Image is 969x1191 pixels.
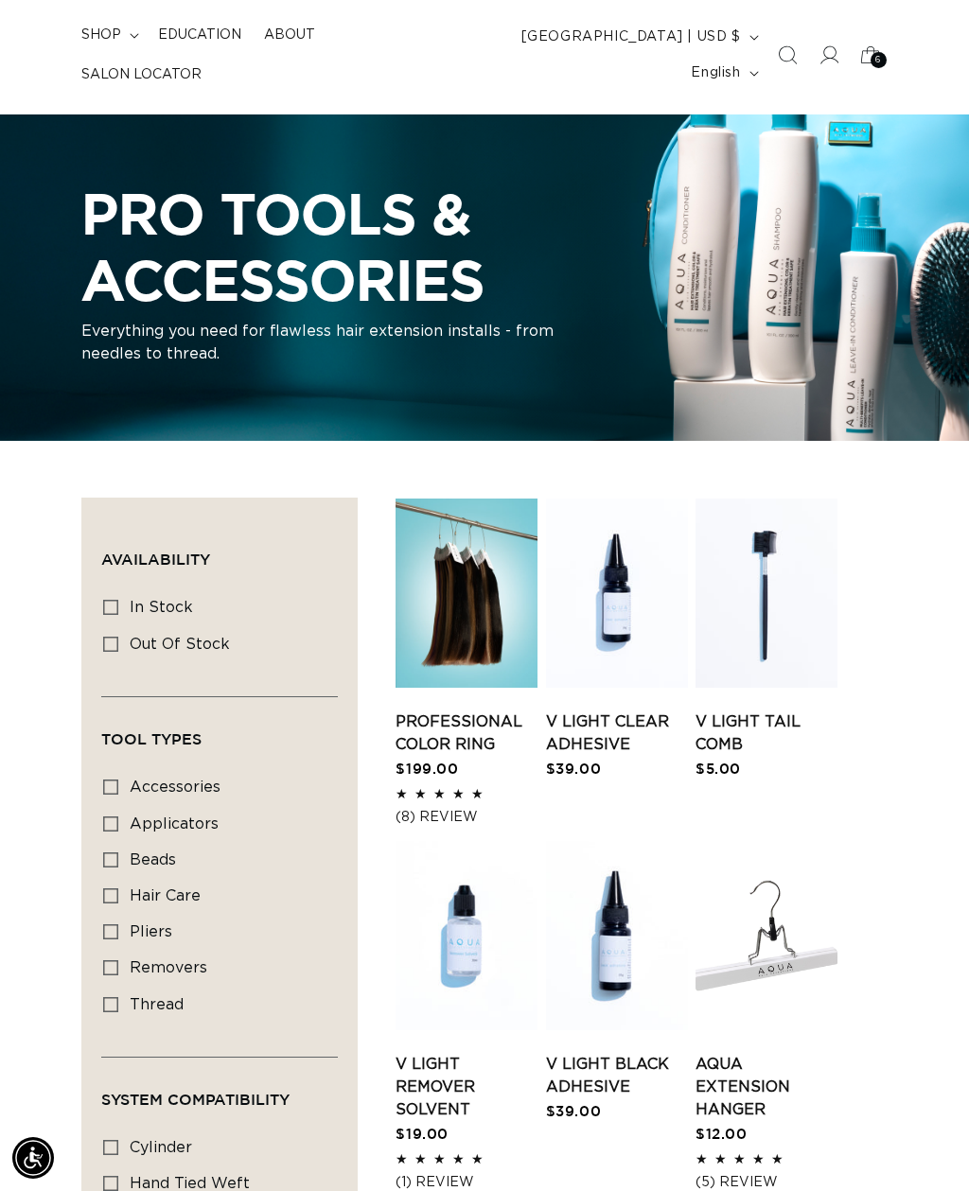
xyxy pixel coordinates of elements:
[766,34,808,76] summary: Search
[696,1053,837,1121] a: AQUA Extension Hanger
[546,1053,688,1098] a: V Light Black Adhesive
[691,63,740,83] span: English
[874,1100,969,1191] iframe: Chat Widget
[130,1176,250,1191] span: hand tied weft
[875,52,881,68] span: 6
[130,779,220,795] span: accessories
[101,697,338,765] summary: Tool Types (0 selected)
[130,852,176,867] span: beads
[130,1140,192,1155] span: cylinder
[130,637,230,652] span: Out of stock
[396,1053,537,1121] a: V Light Remover Solvent
[546,710,688,756] a: V Light Clear Adhesive
[130,816,219,832] span: applicators
[12,1137,54,1179] div: Accessibility Menu
[679,55,766,91] button: English
[101,1058,338,1126] summary: System Compatibility (0 selected)
[130,888,201,903] span: hair care
[521,27,741,47] span: [GEOGRAPHIC_DATA] | USD $
[101,730,202,747] span: Tool Types
[81,66,202,83] span: Salon Locator
[70,55,213,95] a: Salon Locator
[264,26,315,44] span: About
[101,551,210,568] span: Availability
[101,517,338,586] summary: Availability (0 selected)
[81,26,121,44] span: shop
[81,181,801,312] h2: PRO TOOLS & ACCESSORIES
[70,15,147,55] summary: shop
[510,19,766,55] button: [GEOGRAPHIC_DATA] | USD $
[130,960,207,975] span: removers
[158,26,241,44] span: Education
[696,710,837,756] a: V Light Tail Comb
[147,15,253,55] a: Education
[396,710,537,756] a: Professional Color Ring
[81,320,555,365] p: Everything you need for flawless hair extension installs - from needles to thread.
[130,997,184,1012] span: thread
[130,600,193,615] span: In stock
[130,924,172,939] span: pliers
[101,1091,290,1108] span: System Compatibility
[253,15,326,55] a: About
